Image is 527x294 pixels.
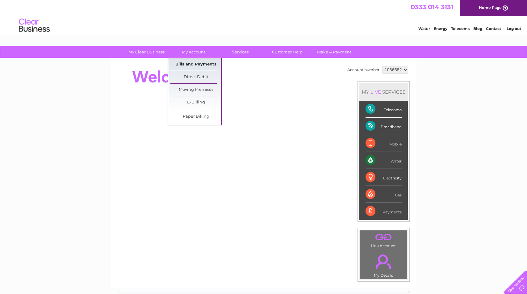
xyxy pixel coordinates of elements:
a: Moving Premises [170,84,221,96]
a: My Clear Business [121,46,172,58]
td: Link Account [360,230,408,250]
a: Contact [486,26,501,31]
a: Telecoms [451,26,470,31]
div: MY SERVICES [359,83,408,101]
a: . [362,251,406,272]
td: My Details [360,249,408,279]
div: Clear Business is a trading name of Verastar Limited (registered in [GEOGRAPHIC_DATA] No. 3667643... [118,3,410,30]
a: Customer Help [262,46,313,58]
div: Gas [366,186,402,203]
div: Payments [366,203,402,220]
a: 0333 014 3131 [411,3,453,11]
div: Broadband [366,118,402,135]
div: Water [366,152,402,169]
div: Mobile [366,135,402,152]
a: My Account [168,46,219,58]
a: Paper Billing [170,111,221,123]
div: LIVE [369,89,382,95]
div: Electricity [366,169,402,186]
a: Log out [507,26,521,31]
td: Account number [346,65,381,75]
a: E-Billing [170,96,221,109]
a: Bills and Payments [170,58,221,71]
img: logo.png [19,16,50,35]
a: Services [215,46,266,58]
div: Telecoms [366,101,402,118]
a: Water [418,26,430,31]
a: Make A Payment [309,46,360,58]
a: Direct Debit [170,71,221,83]
a: . [362,232,406,243]
a: Blog [473,26,482,31]
a: Energy [434,26,447,31]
